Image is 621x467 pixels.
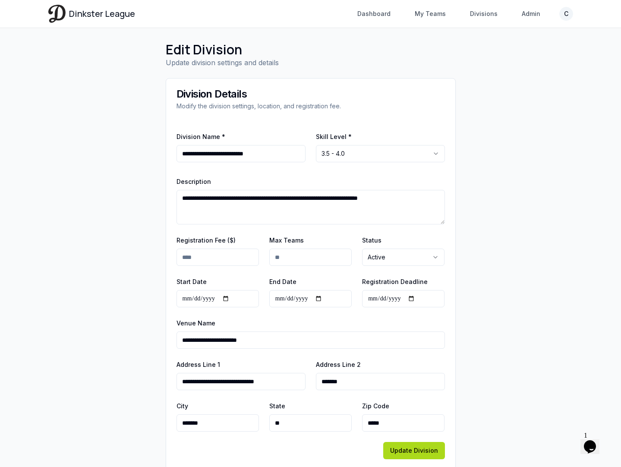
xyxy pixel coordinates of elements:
[465,6,503,22] a: Divisions
[48,5,135,22] a: Dinkster League
[316,133,352,140] label: Skill Level *
[166,57,456,68] p: Update division settings and details
[177,178,211,185] label: Description
[383,442,445,459] button: Update Division
[177,102,445,110] div: Modify the division settings, location, and registration fee.
[177,402,188,410] label: City
[166,42,456,57] h1: Edit Division
[177,133,225,140] label: Division Name *
[517,6,545,22] a: Admin
[269,402,285,410] label: State
[177,237,236,244] label: Registration Fee ($)
[362,402,389,410] label: Zip Code
[316,361,361,368] label: Address Line 2
[177,319,215,327] label: Venue Name
[69,8,135,20] span: Dinkster League
[48,5,66,22] img: Dinkster
[269,237,304,244] label: Max Teams
[410,6,451,22] a: My Teams
[177,361,220,368] label: Address Line 1
[362,237,381,244] label: Status
[362,278,428,285] label: Registration Deadline
[269,278,296,285] label: End Date
[580,428,608,454] iframe: chat widget
[352,6,396,22] a: Dashboard
[559,7,573,21] button: C
[177,278,207,285] label: Start Date
[177,89,445,99] div: Division Details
